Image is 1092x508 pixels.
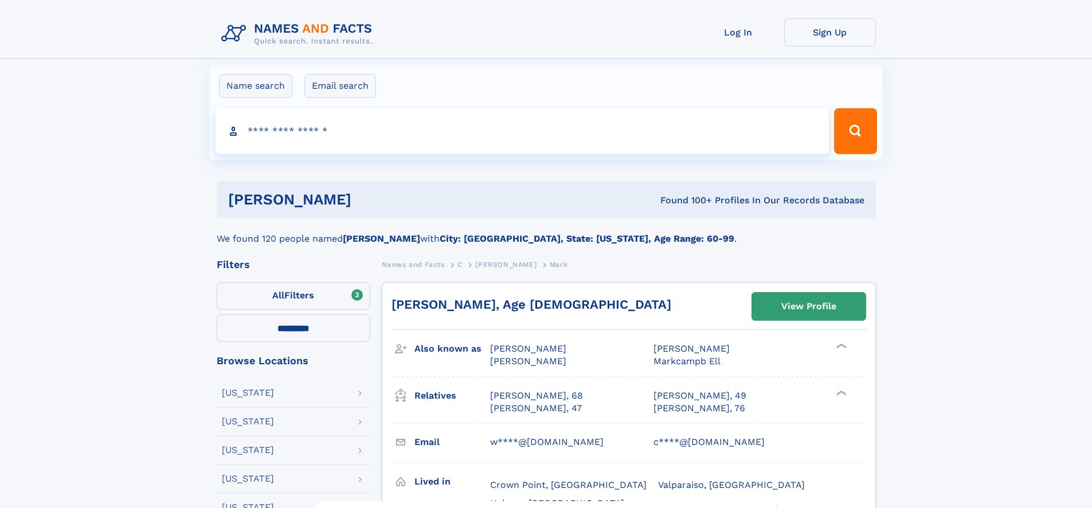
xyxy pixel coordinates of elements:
[217,259,370,270] div: Filters
[781,293,836,320] div: View Profile
[440,233,734,244] b: City: [GEOGRAPHIC_DATA], State: [US_STATE], Age Range: 60-99
[272,290,284,301] span: All
[833,389,847,396] div: ❯
[457,257,463,271] a: C
[228,192,506,207] h1: [PERSON_NAME]
[490,479,647,490] span: Crown Point, [GEOGRAPHIC_DATA]
[653,356,721,367] span: Markcampb Ell
[457,261,463,269] span: C
[834,108,876,154] button: Search Button
[506,194,864,207] div: Found 100+ Profiles In Our Records Database
[222,417,274,426] div: [US_STATE]
[382,257,445,271] a: Names and Facts
[216,108,829,154] input: search input
[784,18,876,46] a: Sign Up
[490,343,566,354] span: [PERSON_NAME]
[304,74,376,98] label: Email search
[475,261,537,269] span: [PERSON_NAME]
[217,282,370,310] label: Filters
[217,356,370,366] div: Browse Locations
[653,343,730,354] span: [PERSON_NAME]
[392,297,671,312] a: [PERSON_NAME], Age [DEMOGRAPHIC_DATA]
[658,479,805,490] span: Valparaiso, [GEOGRAPHIC_DATA]
[490,389,583,402] a: [PERSON_NAME], 68
[414,339,490,359] h3: Also known as
[414,432,490,452] h3: Email
[343,233,420,244] b: [PERSON_NAME]
[692,18,784,46] a: Log In
[490,402,582,415] a: [PERSON_NAME], 47
[217,218,876,246] div: We found 120 people named with .
[222,446,274,455] div: [US_STATE]
[217,18,382,49] img: Logo Names and Facts
[414,472,490,491] h3: Lived in
[222,388,274,397] div: [US_STATE]
[490,356,566,367] span: [PERSON_NAME]
[414,386,490,405] h3: Relatives
[752,293,866,320] a: View Profile
[833,342,847,350] div: ❯
[653,402,745,415] a: [PERSON_NAME], 76
[219,74,292,98] label: Name search
[653,389,746,402] a: [PERSON_NAME], 49
[475,257,537,271] a: [PERSON_NAME]
[550,261,567,269] span: Mark
[222,474,274,483] div: [US_STATE]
